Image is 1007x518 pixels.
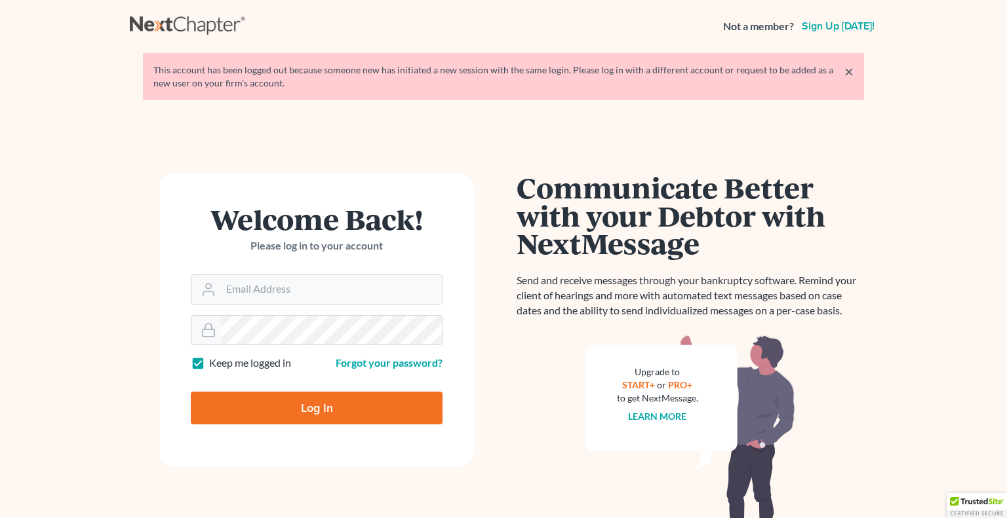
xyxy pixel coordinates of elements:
h1: Welcome Back! [191,205,443,233]
input: Email Address [221,275,442,304]
a: Sign up [DATE]! [799,21,877,31]
span: or [658,379,667,390]
div: This account has been logged out because someone new has initiated a new session with the same lo... [153,64,854,90]
p: Send and receive messages through your bankruptcy software. Remind your client of hearings and mo... [517,273,864,318]
div: Upgrade to [617,365,698,379]
a: Learn more [629,411,687,422]
div: to get NextMessage. [617,392,698,405]
a: PRO+ [669,379,693,390]
a: × [844,64,854,79]
div: TrustedSite Certified [947,493,1007,518]
a: Forgot your password? [336,356,443,369]
label: Keep me logged in [209,356,291,371]
input: Log In [191,392,443,424]
strong: Not a member? [723,19,794,34]
a: START+ [623,379,656,390]
p: Please log in to your account [191,238,443,253]
h1: Communicate Better with your Debtor with NextMessage [517,174,864,257]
